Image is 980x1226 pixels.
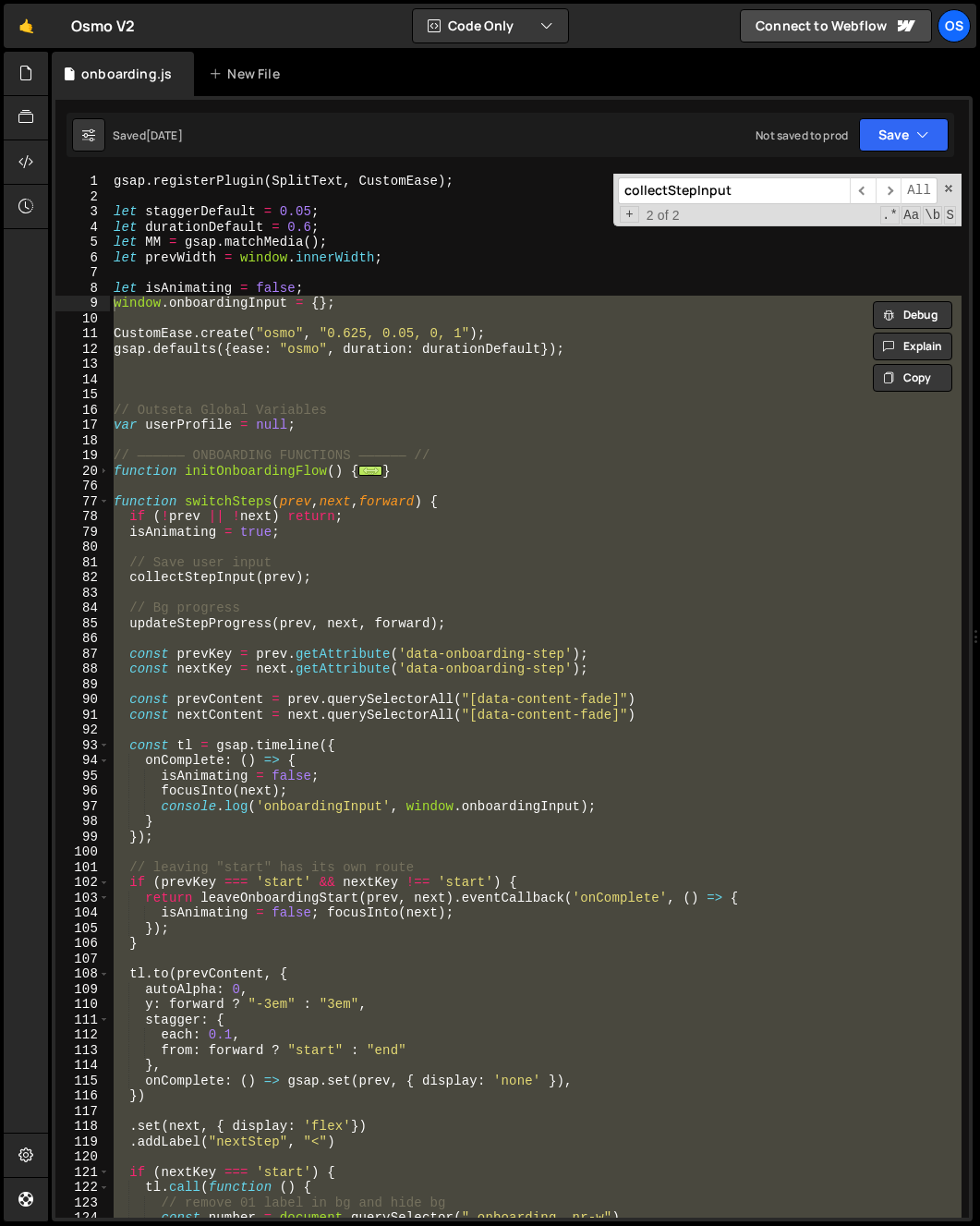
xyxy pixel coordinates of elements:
div: 120 [55,1149,110,1165]
div: 113 [55,1043,110,1059]
div: 115 [55,1074,110,1089]
div: onboarding.js [81,65,172,83]
div: 107 [55,952,110,967]
div: 3 [55,204,110,220]
span: Search In Selection [944,206,956,225]
div: 7 [55,265,110,281]
div: 18 [55,433,110,449]
span: ​ [850,177,876,204]
button: Explain [873,333,952,360]
div: 117 [55,1104,110,1120]
div: 11 [55,326,110,342]
div: 118 [55,1119,110,1135]
div: 79 [55,525,110,540]
div: 98 [55,814,110,830]
div: 93 [55,738,110,754]
div: 87 [55,647,110,662]
div: 76 [55,479,110,494]
div: 1 [55,174,110,189]
button: Code Only [413,9,568,42]
div: 112 [55,1027,110,1043]
div: 92 [55,722,110,738]
div: 104 [55,905,110,921]
span: Toggle Replace mode [620,206,639,224]
div: 105 [55,921,110,937]
a: Connect to Webflow [740,9,932,42]
span: 2 of 2 [639,208,687,224]
div: 12 [55,342,110,358]
div: 95 [55,769,110,784]
div: 77 [55,494,110,510]
div: New File [209,65,286,83]
div: 103 [55,891,110,906]
div: 116 [55,1088,110,1104]
div: 90 [55,692,110,708]
div: 2 [55,189,110,205]
div: 99 [55,830,110,845]
div: 83 [55,586,110,601]
div: 97 [55,799,110,815]
div: 119 [55,1135,110,1150]
span: RegExp Search [880,206,900,225]
div: 5 [55,235,110,250]
div: Saved [113,127,183,143]
div: 82 [55,570,110,586]
div: 78 [55,509,110,525]
div: 14 [55,372,110,388]
div: 121 [55,1165,110,1181]
div: 17 [55,418,110,433]
div: 110 [55,997,110,1013]
input: Search for [618,177,850,204]
div: 91 [55,708,110,723]
div: 94 [55,753,110,769]
div: 9 [55,296,110,311]
a: 🤙 [4,4,49,48]
div: 19 [55,448,110,464]
div: 102 [55,875,110,891]
div: 108 [55,966,110,982]
div: 16 [55,403,110,419]
div: 89 [55,677,110,693]
div: 84 [55,601,110,616]
span: ​ [876,177,901,204]
div: 10 [55,311,110,327]
div: 106 [55,936,110,952]
div: 85 [55,616,110,632]
div: Not saved to prod [756,127,848,143]
div: 122 [55,1180,110,1196]
button: Save [859,118,949,152]
span: Alt-Enter [901,177,938,204]
div: 101 [55,860,110,876]
button: Copy [873,364,952,392]
div: 13 [55,357,110,372]
div: 88 [55,662,110,677]
div: Osmo V2 [71,15,135,37]
div: 124 [55,1210,110,1226]
div: 8 [55,281,110,297]
div: 20 [55,464,110,479]
div: [DATE] [146,127,183,143]
div: 6 [55,250,110,266]
div: 111 [55,1013,110,1028]
div: 86 [55,631,110,647]
div: 96 [55,783,110,799]
span: CaseSensitive Search [901,206,921,225]
div: 123 [55,1196,110,1211]
div: 15 [55,387,110,403]
span: ... [358,465,382,475]
div: 4 [55,220,110,236]
span: Whole Word Search [923,206,942,225]
div: 109 [55,982,110,998]
button: Debug [873,301,952,329]
div: 100 [55,844,110,860]
div: 81 [55,555,110,571]
a: Os [938,9,971,42]
div: 80 [55,540,110,555]
div: 114 [55,1058,110,1074]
